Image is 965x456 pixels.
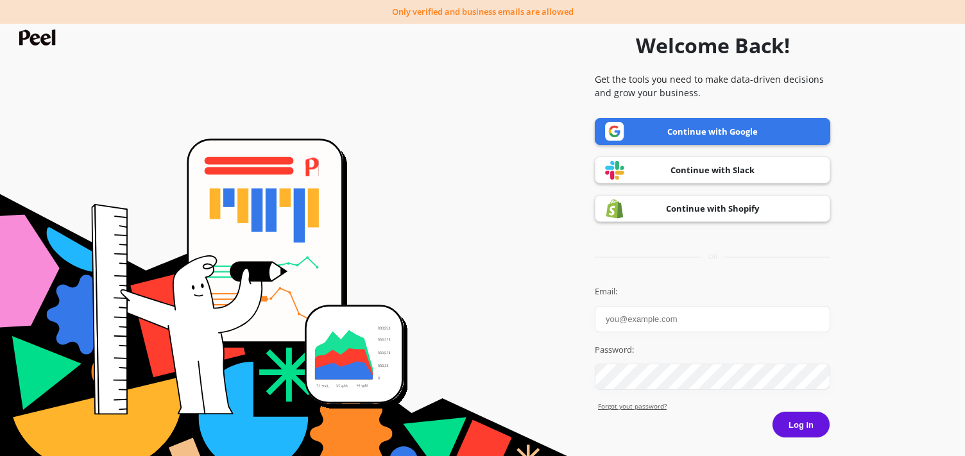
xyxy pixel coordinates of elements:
[595,344,830,357] label: Password:
[605,199,624,219] img: Shopify logo
[595,72,830,99] p: Get the tools you need to make data-driven decisions and grow your business.
[595,118,830,145] a: Continue with Google
[595,306,830,332] input: you@example.com
[636,30,790,61] h1: Welcome Back!
[598,401,830,411] a: Forgot yout password?
[595,252,830,262] div: or
[605,122,624,141] img: Google logo
[19,30,59,46] img: Peel
[595,156,830,183] a: Continue with Slack
[595,285,830,298] label: Email:
[605,160,624,180] img: Slack logo
[772,411,830,438] button: Log in
[595,195,830,222] a: Continue with Shopify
